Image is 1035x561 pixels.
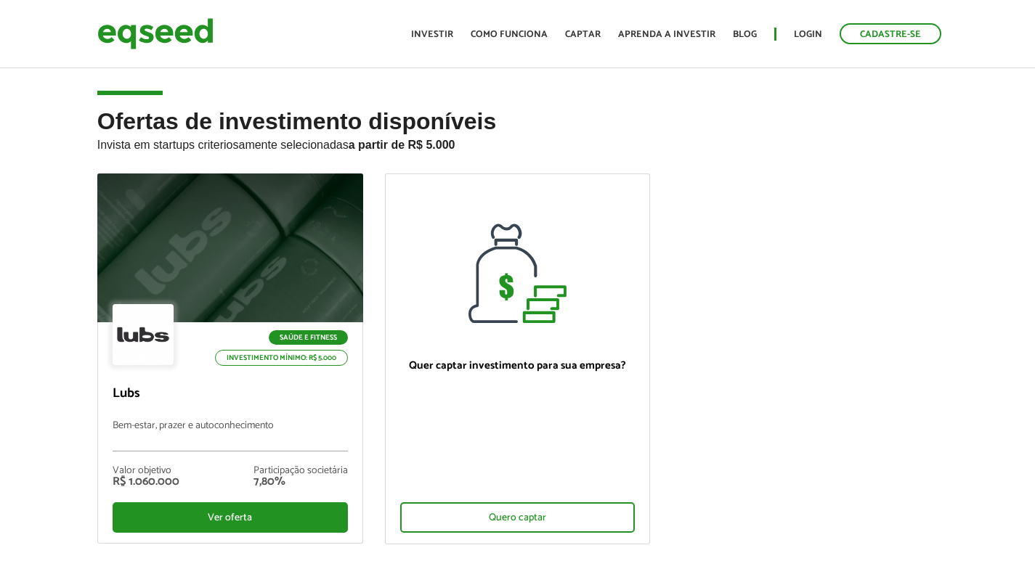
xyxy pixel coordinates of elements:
p: Investimento mínimo: R$ 5.000 [215,350,348,366]
div: Participação societária [253,466,348,476]
a: Investir [411,30,453,39]
p: Quer captar investimento para sua empresa? [400,359,636,372]
a: Login [794,30,822,39]
p: Invista em startups criteriosamente selecionadas [97,134,938,152]
img: EqSeed [97,15,214,53]
a: Blog [733,30,757,39]
div: Valor objetivo [113,466,179,476]
a: Saúde e Fitness Investimento mínimo: R$ 5.000 Lubs Bem-estar, prazer e autoconhecimento Valor obj... [97,173,363,544]
strong: a partir de R$ 5.000 [349,139,455,151]
p: Bem-estar, prazer e autoconhecimento [113,420,348,451]
a: Cadastre-se [840,23,941,44]
a: Captar [565,30,601,39]
a: Quer captar investimento para sua empresa? Quero captar [385,173,651,544]
h2: Ofertas de investimento disponíveis [97,109,938,173]
a: Como funciona [471,30,548,39]
div: R$ 1.060.000 [113,476,179,488]
p: Saúde e Fitness [269,330,348,345]
a: Aprenda a investir [618,30,715,39]
div: Ver oferta [113,502,348,533]
p: Lubs [113,386,348,402]
div: Quero captar [400,502,636,533]
div: 7,80% [253,476,348,488]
